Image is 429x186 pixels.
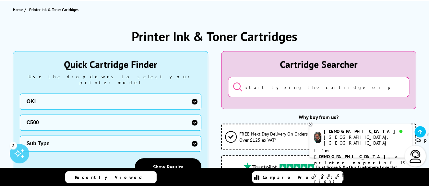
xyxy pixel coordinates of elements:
[314,148,400,166] b: I'm [DEMOGRAPHIC_DATA], a printer expert
[20,58,201,71] div: Quick Cartridge Finder
[132,28,297,45] h1: Printer Ink & Toner Cartridges
[314,148,407,184] p: of 19 years! I can help you choose the right product
[75,174,149,180] span: Recently Viewed
[409,150,422,163] img: user-headset-light.svg
[228,58,410,71] div: Cartridge Searcher
[241,162,280,170] img: trustpilot rating
[324,128,407,134] div: [DEMOGRAPHIC_DATA]
[324,134,407,146] div: [GEOGRAPHIC_DATA], [GEOGRAPHIC_DATA]
[280,164,314,170] img: trustpilot rating
[252,171,343,183] a: Compare Products
[20,74,201,85] div: Use the drop-downs to select your printer model
[10,142,17,149] div: 2
[29,7,78,12] span: Printer Ink & Toner Cartridges
[135,158,201,176] a: Show Results
[263,174,341,180] span: Compare Products
[239,131,312,143] span: FREE Next Day Delivery On Orders Over £125 ex VAT*
[314,132,321,143] img: chris-livechat.png
[13,6,24,13] a: Home
[221,114,416,120] div: Why buy from us?
[65,171,157,183] a: Recently Viewed
[228,77,410,97] input: Start typing the cartridge or printer's name...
